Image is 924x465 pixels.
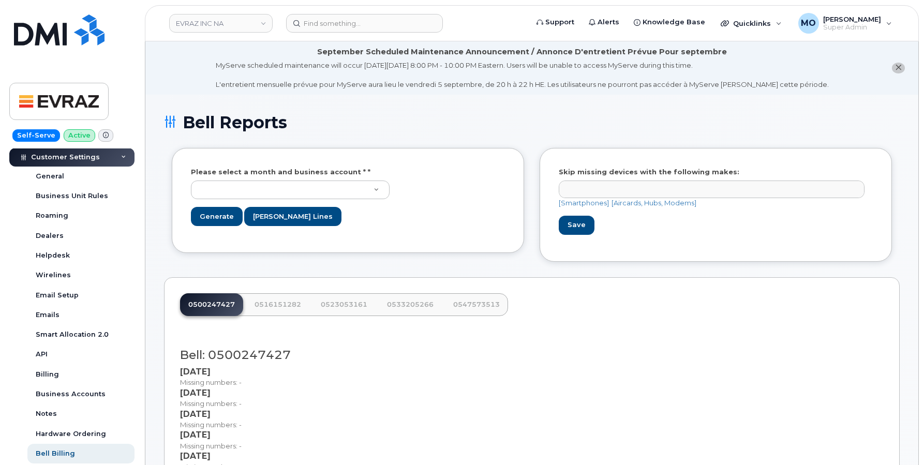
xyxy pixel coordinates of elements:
button: close notification [892,63,905,73]
a: 0547573513 [445,293,508,316]
button: Generate [191,207,243,226]
a: 0516151282 [246,293,309,316]
a: [Aircards, Hubs, Modems] [612,199,696,207]
span: [DATE] [180,430,211,440]
h3: Bell: 0500247427 [180,349,884,362]
div: Missing numbers: - [180,378,884,387]
a: 0500247427 [180,293,243,316]
button: [PERSON_NAME] Lines [244,207,341,226]
span: [DATE] [180,388,211,398]
a: 0533205266 [379,293,442,316]
label: Please select a month and business account * * [191,167,370,177]
button: Save [559,216,594,235]
div: MyServe scheduled maintenance will occur [DATE][DATE] 8:00 PM - 10:00 PM Eastern. Users will be u... [216,61,829,89]
a: [Smartphones] [559,199,609,207]
label: Skip missing devices with the following makes: [559,167,739,177]
div: Missing numbers: - [180,420,884,430]
span: [DATE] [180,451,211,461]
div: Missing numbers: - [180,399,884,409]
span: [DATE] [180,367,211,377]
div: September Scheduled Maintenance Announcement / Annonce D'entretient Prévue Pour septembre [317,47,727,57]
h1: Bell Reports [164,113,900,131]
a: 0523053161 [312,293,376,316]
div: Missing numbers: - [180,441,884,451]
span: [DATE] [180,409,211,419]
